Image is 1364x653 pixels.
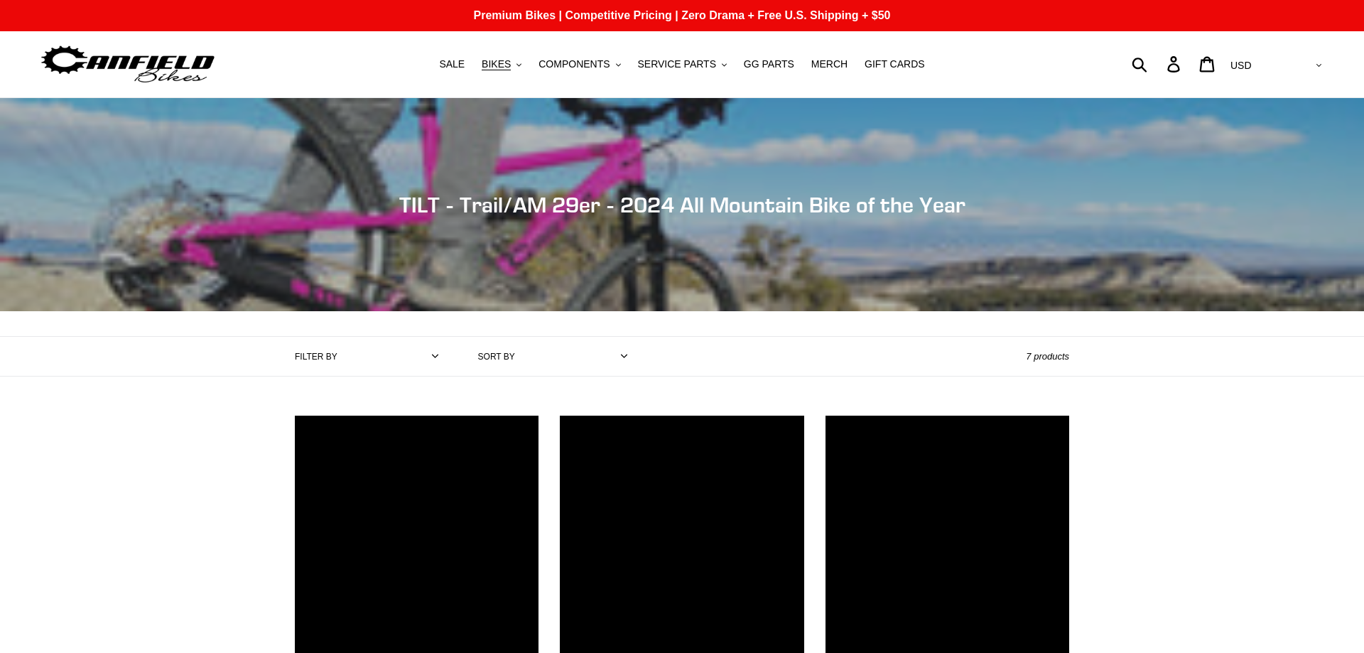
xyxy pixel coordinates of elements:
span: GIFT CARDS [865,58,925,70]
span: 7 products [1026,351,1069,362]
span: SERVICE PARTS [637,58,715,70]
span: TILT - Trail/AM 29er - 2024 All Mountain Bike of the Year [399,192,965,217]
label: Sort by [478,350,515,363]
a: GIFT CARDS [857,55,932,74]
a: GG PARTS [737,55,801,74]
span: COMPONENTS [538,58,610,70]
button: SERVICE PARTS [630,55,733,74]
button: COMPONENTS [531,55,627,74]
label: Filter by [295,350,337,363]
span: SALE [439,58,465,70]
span: GG PARTS [744,58,794,70]
button: BIKES [475,55,529,74]
a: MERCH [804,55,855,74]
span: BIKES [482,58,511,70]
a: SALE [432,55,472,74]
span: MERCH [811,58,848,70]
input: Search [1140,48,1176,80]
img: Canfield Bikes [39,42,217,87]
